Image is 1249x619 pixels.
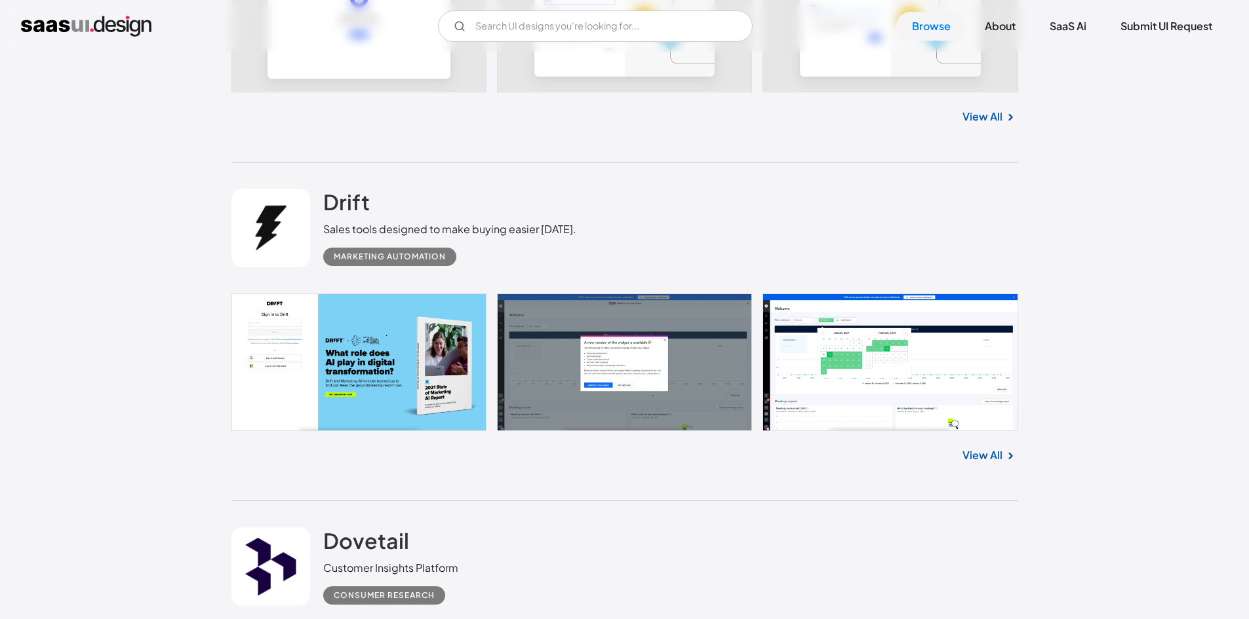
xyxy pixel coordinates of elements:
div: Customer Insights Platform [323,560,458,576]
a: SaaS Ai [1034,12,1102,41]
a: Browse [896,12,966,41]
a: Drift [323,189,370,221]
form: Email Form [438,10,753,42]
a: Dovetail [323,527,409,560]
a: Submit UI Request [1105,12,1228,41]
div: Sales tools designed to make buying easier [DATE]. [323,221,576,237]
h2: Dovetail [323,527,409,553]
h2: Drift [323,189,370,215]
a: View All [962,109,1002,124]
div: Consumer Research [334,588,435,603]
a: View All [962,447,1002,463]
input: Search UI designs you're looking for... [438,10,753,42]
a: home [21,16,151,37]
div: Marketing Automation [334,249,446,265]
a: About [969,12,1031,41]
